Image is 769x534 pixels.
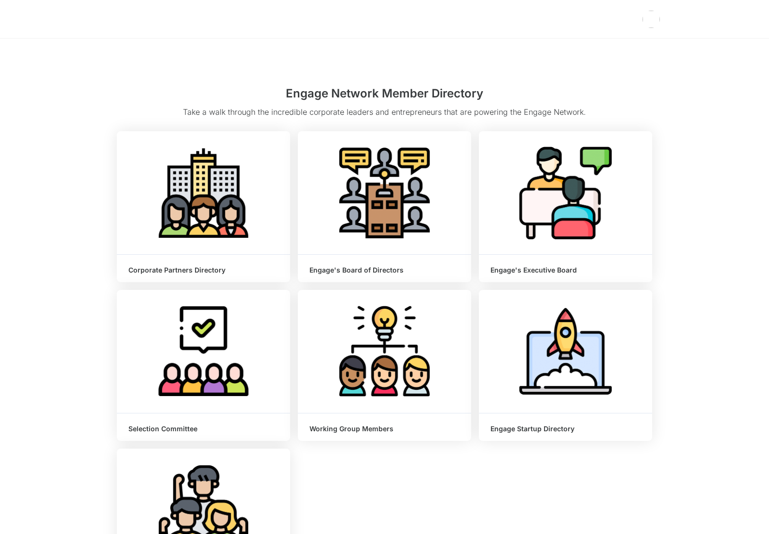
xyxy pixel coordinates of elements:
[643,11,660,28] img: Profile picture of Will Bryan
[643,11,660,28] button: Open profile menu
[490,425,641,433] h6: Engage Startup Directory
[117,85,653,106] h2: Engage Network Member Directory
[309,266,460,274] h6: Engage's Board of Directors
[128,266,279,274] h6: Corporate Partners Directory
[128,425,279,433] h6: Selection Committee
[309,425,460,433] h6: Working Group Members
[117,106,653,123] p: Take a walk through the incredible corporate leaders and entrepreneurs that are powering the Enga...
[490,266,641,274] h6: Engage's Executive Board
